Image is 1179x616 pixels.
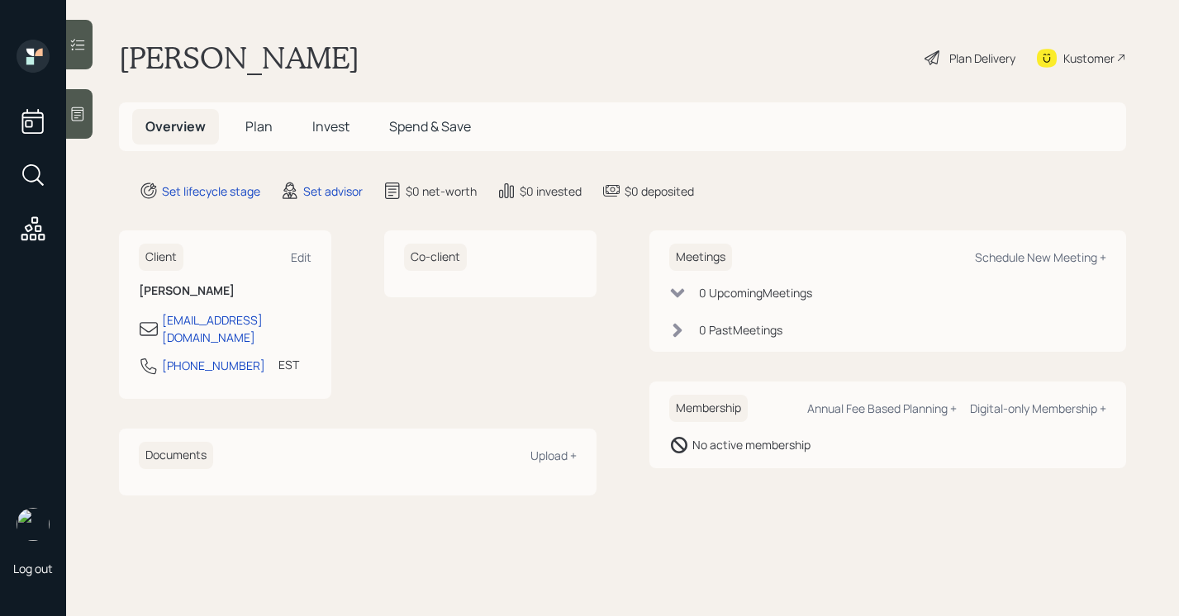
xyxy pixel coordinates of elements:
[312,117,349,135] span: Invest
[625,182,694,200] div: $0 deposited
[692,436,811,453] div: No active membership
[404,244,467,271] h6: Co-client
[970,400,1106,416] div: Digital-only Membership +
[139,284,311,298] h6: [PERSON_NAME]
[807,400,957,416] div: Annual Fee Based Planning +
[975,249,1106,265] div: Schedule New Meeting +
[520,182,582,200] div: $0 invested
[699,321,782,339] div: 0 Past Meeting s
[17,508,50,541] img: retirable_logo.png
[291,249,311,265] div: Edit
[949,50,1015,67] div: Plan Delivery
[406,182,477,200] div: $0 net-worth
[245,117,273,135] span: Plan
[162,182,260,200] div: Set lifecycle stage
[162,311,311,346] div: [EMAIL_ADDRESS][DOMAIN_NAME]
[669,244,732,271] h6: Meetings
[139,442,213,469] h6: Documents
[145,117,206,135] span: Overview
[699,284,812,301] div: 0 Upcoming Meeting s
[139,244,183,271] h6: Client
[303,182,363,200] div: Set advisor
[389,117,471,135] span: Spend & Save
[162,357,265,374] div: [PHONE_NUMBER]
[13,561,53,576] div: Log out
[278,356,299,373] div: EST
[530,448,577,463] div: Upload +
[1063,50,1115,67] div: Kustomer
[669,395,748,422] h6: Membership
[119,40,359,76] h1: [PERSON_NAME]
